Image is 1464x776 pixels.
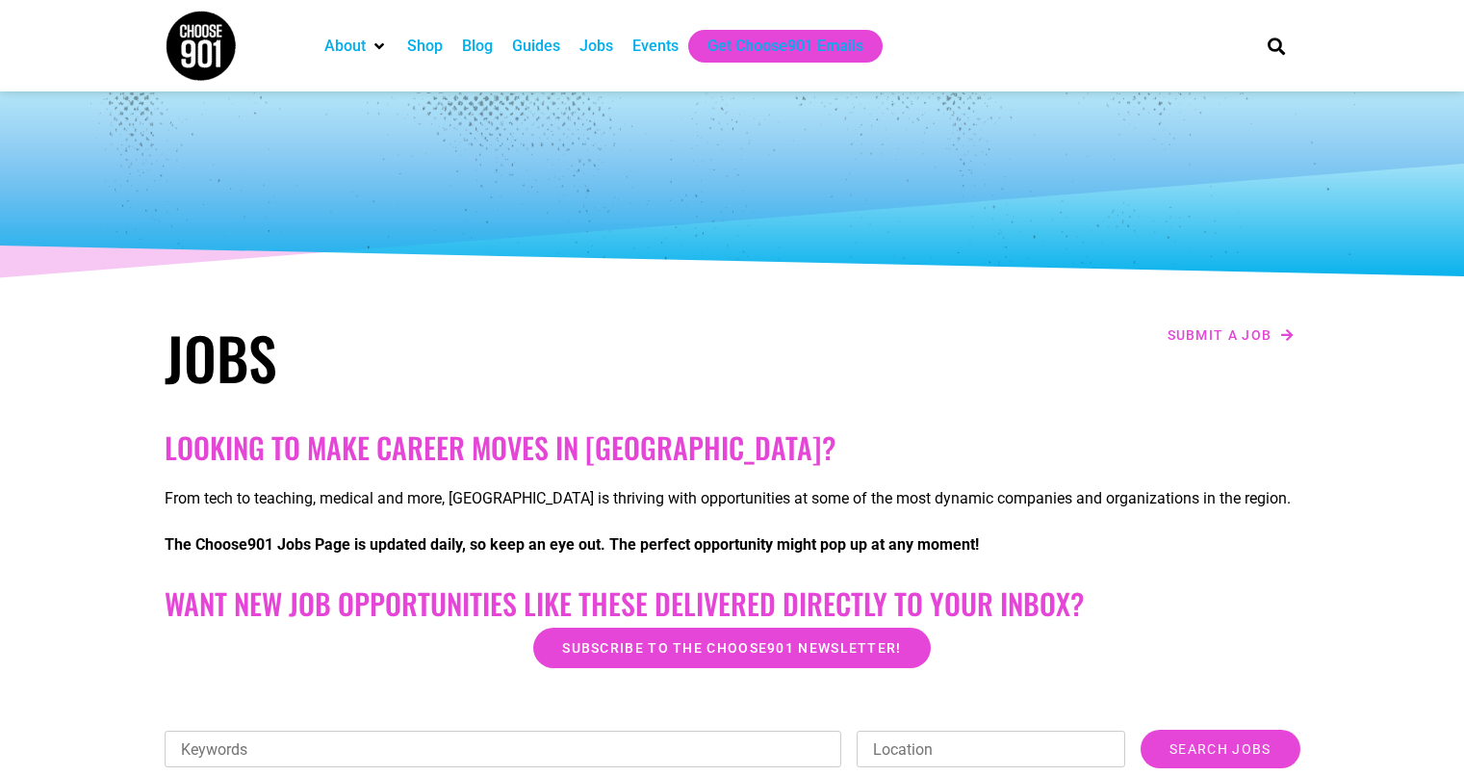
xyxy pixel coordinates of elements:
span: Subscribe to the Choose901 newsletter! [562,641,901,655]
h2: Want New Job Opportunities like these Delivered Directly to your Inbox? [165,586,1300,621]
a: Blog [462,35,493,58]
div: About [315,30,398,63]
span: Submit a job [1168,328,1272,342]
input: Keywords [165,731,842,767]
p: From tech to teaching, medical and more, [GEOGRAPHIC_DATA] is thriving with opportunities at some... [165,487,1300,510]
div: Search [1260,30,1292,62]
h1: Jobs [165,323,723,392]
a: About [324,35,366,58]
h2: Looking to make career moves in [GEOGRAPHIC_DATA]? [165,430,1300,465]
a: Subscribe to the Choose901 newsletter! [533,628,930,668]
input: Search Jobs [1141,730,1299,768]
nav: Main nav [315,30,1235,63]
a: Jobs [579,35,613,58]
input: Location [857,731,1125,767]
strong: The Choose901 Jobs Page is updated daily, so keep an eye out. The perfect opportunity might pop u... [165,535,979,554]
a: Guides [512,35,560,58]
a: Submit a job [1162,323,1300,348]
a: Get Choose901 Emails [707,35,863,58]
a: Events [632,35,679,58]
a: Shop [407,35,443,58]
